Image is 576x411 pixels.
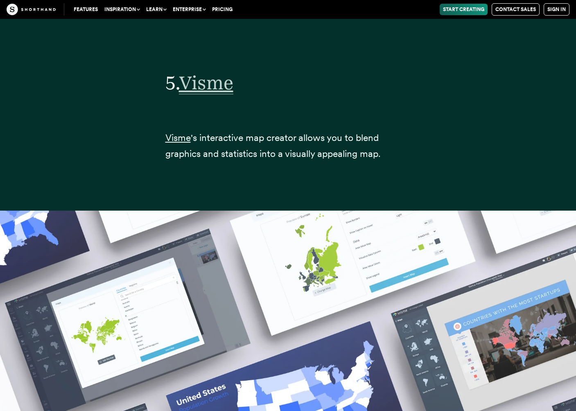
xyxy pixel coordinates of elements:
a: Features [70,4,101,15]
button: Learn [143,4,169,15]
a: Start Creating [440,4,488,15]
a: Pricing [209,4,236,15]
a: Visme [179,71,233,94]
img: The Craft [7,4,56,15]
button: Enterprise [169,4,209,15]
a: Sign in [544,3,569,16]
button: Inspiration [101,4,143,15]
a: Visme [165,132,191,143]
a: Contact Sales [492,3,540,16]
span: 5. [165,71,179,94]
span: 's interactive map creator allows you to blend graphics and statistics into a visually appealing ... [165,132,381,159]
